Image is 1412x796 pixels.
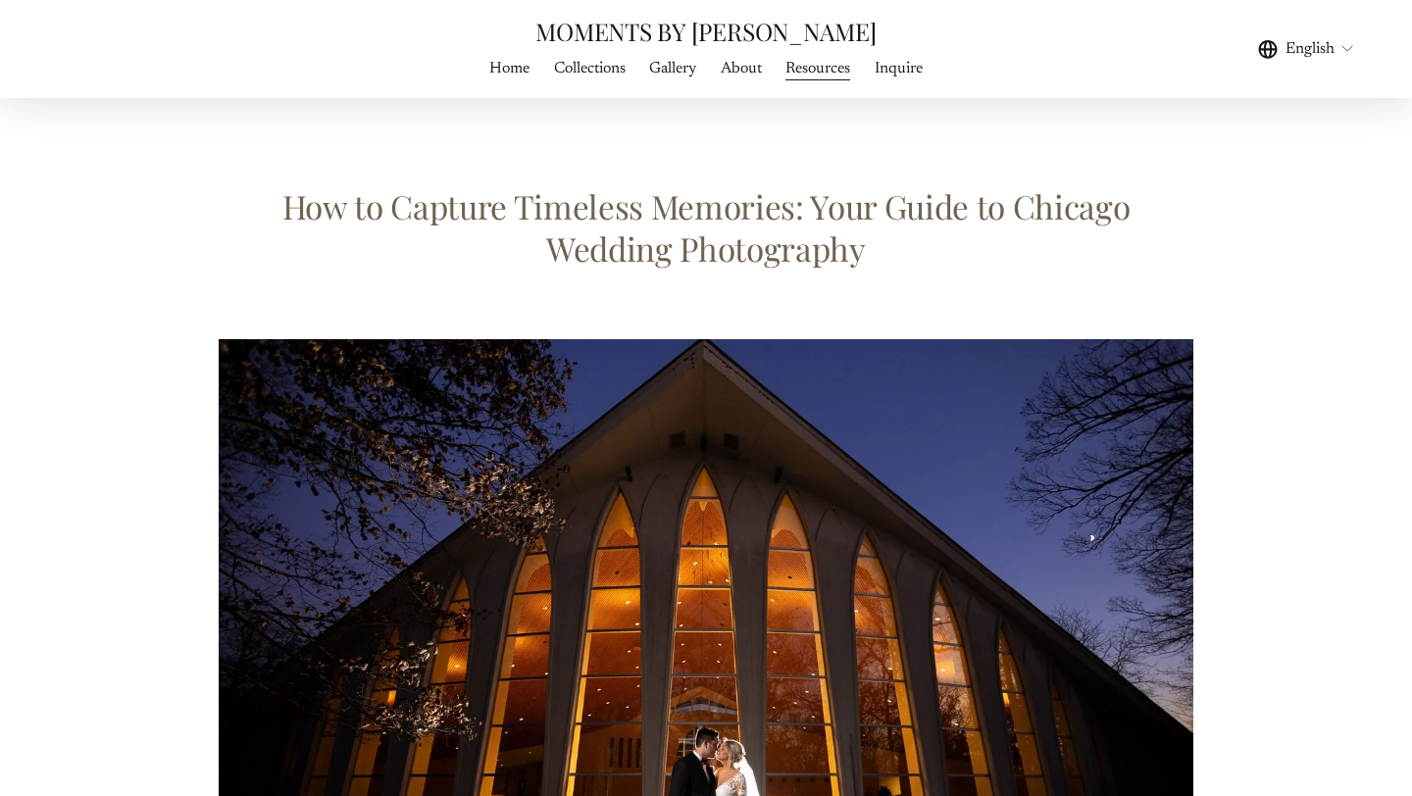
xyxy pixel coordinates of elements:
a: About [721,55,762,81]
h1: How to Capture Timeless Memories: Your Guide to Chicago Wedding Photography [219,185,1193,271]
span: English [1286,37,1335,61]
a: folder dropdown [649,55,696,81]
span: Gallery [649,57,696,80]
a: Inquire [875,55,923,81]
a: Resources [785,55,850,81]
a: MOMENTS BY [PERSON_NAME] [535,15,876,47]
a: Collections [554,55,626,81]
div: language picker [1258,35,1356,62]
a: Home [489,55,529,81]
